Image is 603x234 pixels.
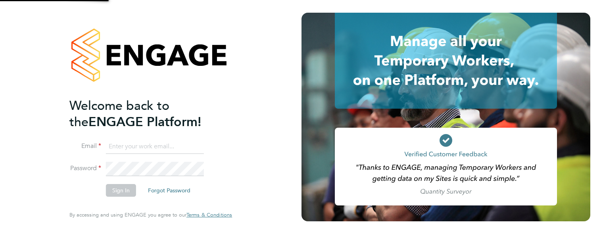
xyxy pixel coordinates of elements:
[69,211,232,218] span: By accessing and using ENGAGE you agree to our
[106,184,136,197] button: Sign In
[69,142,101,150] label: Email
[69,98,169,130] span: Welcome back to the
[142,184,197,197] button: Forgot Password
[186,211,232,218] span: Terms & Conditions
[69,98,224,130] h2: ENGAGE Platform!
[69,164,101,173] label: Password
[186,212,232,218] a: Terms & Conditions
[106,140,204,154] input: Enter your work email...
